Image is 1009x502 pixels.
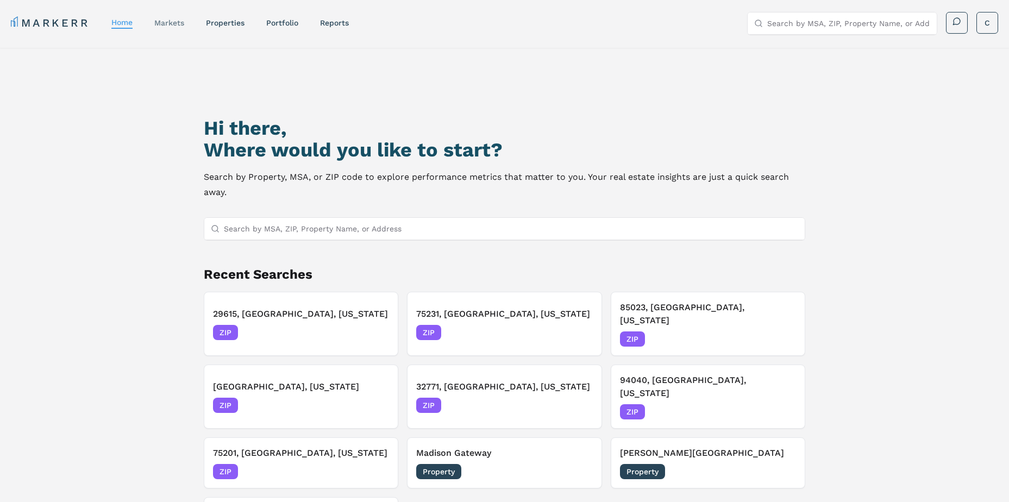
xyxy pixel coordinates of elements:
button: Remove 29615, Greenville, South Carolina29615, [GEOGRAPHIC_DATA], [US_STATE]ZIP[DATE] [204,292,399,356]
button: Remove Madison GatewayMadison GatewayProperty[DATE] [407,437,602,488]
span: Property [416,464,461,479]
button: Remove 75231, Dallas, Texas75231, [GEOGRAPHIC_DATA], [US_STATE]ZIP[DATE] [407,292,602,356]
button: Remove 75201, Dallas, Texas75201, [GEOGRAPHIC_DATA], [US_STATE]ZIP[DATE] [204,437,399,488]
button: C [976,12,998,34]
h2: Recent Searches [204,266,806,283]
a: home [111,18,133,27]
h3: 94040, [GEOGRAPHIC_DATA], [US_STATE] [620,374,797,400]
a: Portfolio [266,18,298,27]
button: Remove 32771, Sanford, Florida32771, [GEOGRAPHIC_DATA], [US_STATE]ZIP[DATE] [407,365,602,429]
span: [DATE] [772,406,796,417]
span: ZIP [213,398,238,413]
span: ZIP [416,398,441,413]
span: ZIP [416,325,441,340]
h3: 32771, [GEOGRAPHIC_DATA], [US_STATE] [416,380,593,393]
span: ZIP [213,325,238,340]
p: Search by Property, MSA, or ZIP code to explore performance metrics that matter to you. Your real... [204,170,806,200]
span: [DATE] [365,327,389,338]
span: [DATE] [568,327,593,338]
input: Search by MSA, ZIP, Property Name, or Address [767,12,930,34]
span: [DATE] [772,466,796,477]
h2: Where would you like to start? [204,139,806,161]
a: reports [320,18,349,27]
h3: 85023, [GEOGRAPHIC_DATA], [US_STATE] [620,301,797,327]
h3: [PERSON_NAME][GEOGRAPHIC_DATA] [620,447,797,460]
h3: 75201, [GEOGRAPHIC_DATA], [US_STATE] [213,447,390,460]
span: [DATE] [365,400,389,411]
span: [DATE] [365,466,389,477]
span: [DATE] [568,400,593,411]
span: ZIP [620,331,645,347]
button: Remove 92110, San Diego, California[GEOGRAPHIC_DATA], [US_STATE]ZIP[DATE] [204,365,399,429]
span: [DATE] [772,334,796,344]
button: Remove 94040, Mountain View, California94040, [GEOGRAPHIC_DATA], [US_STATE]ZIP[DATE] [611,365,806,429]
input: Search by MSA, ZIP, Property Name, or Address [224,218,799,240]
button: Remove Ellison Heights[PERSON_NAME][GEOGRAPHIC_DATA]Property[DATE] [611,437,806,488]
h3: Madison Gateway [416,447,593,460]
a: markets [154,18,184,27]
span: ZIP [213,464,238,479]
h3: 29615, [GEOGRAPHIC_DATA], [US_STATE] [213,308,390,321]
h3: [GEOGRAPHIC_DATA], [US_STATE] [213,380,390,393]
h3: 75231, [GEOGRAPHIC_DATA], [US_STATE] [416,308,593,321]
span: C [985,17,990,28]
a: properties [206,18,245,27]
h1: Hi there, [204,117,806,139]
span: Property [620,464,665,479]
a: MARKERR [11,15,90,30]
span: [DATE] [568,466,593,477]
button: Remove 85023, Phoenix, Arizona85023, [GEOGRAPHIC_DATA], [US_STATE]ZIP[DATE] [611,292,806,356]
span: ZIP [620,404,645,419]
